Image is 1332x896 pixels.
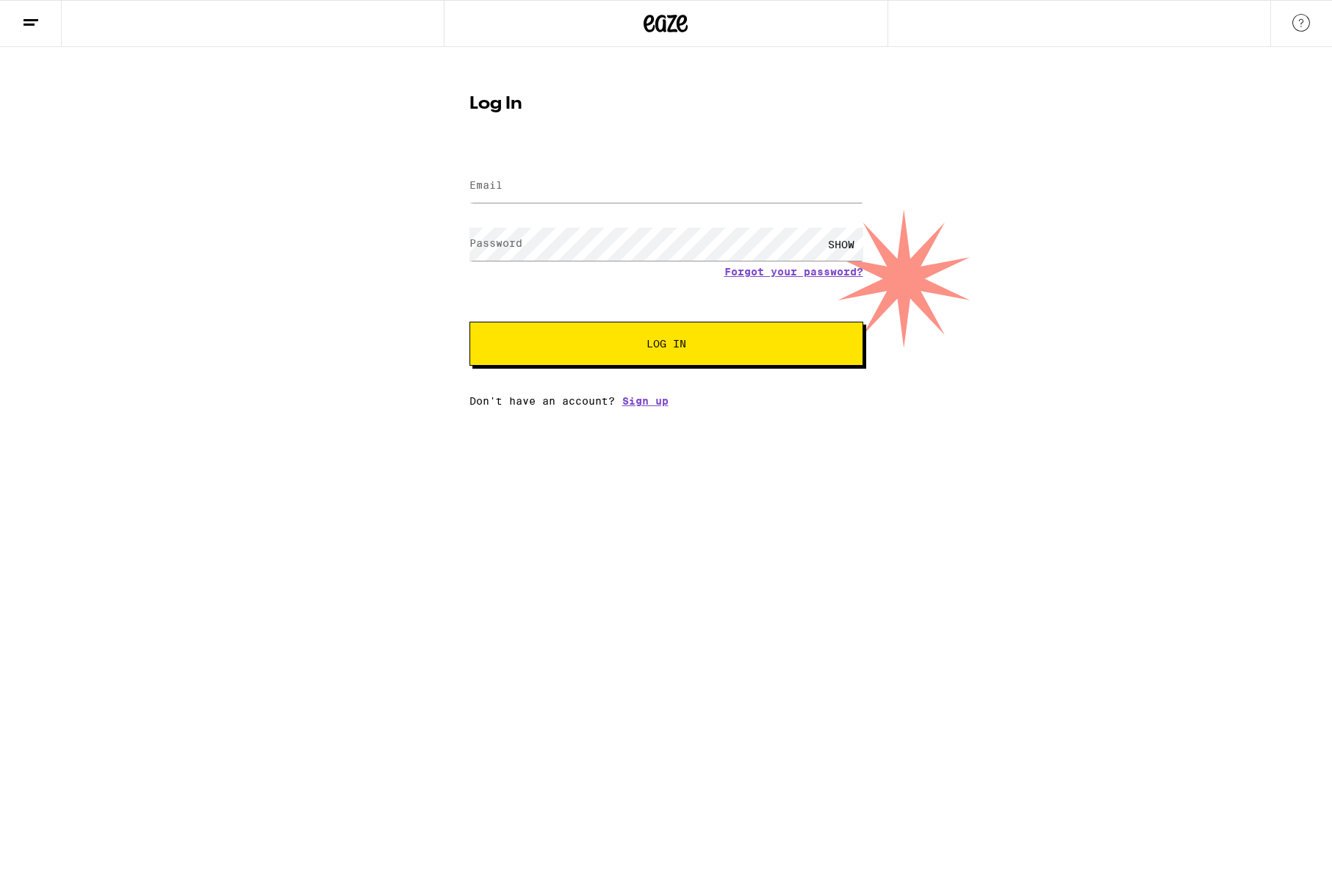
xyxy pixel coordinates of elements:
label: Email [469,179,503,191]
a: Sign up [622,395,669,407]
label: Password [469,237,522,249]
div: Don't have an account? [469,395,863,407]
a: Forgot your password? [724,266,863,278]
h1: Log In [469,95,863,113]
button: Log In [469,322,863,366]
span: Log In [647,339,686,349]
div: SHOW [819,228,863,261]
input: Email [469,170,863,203]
